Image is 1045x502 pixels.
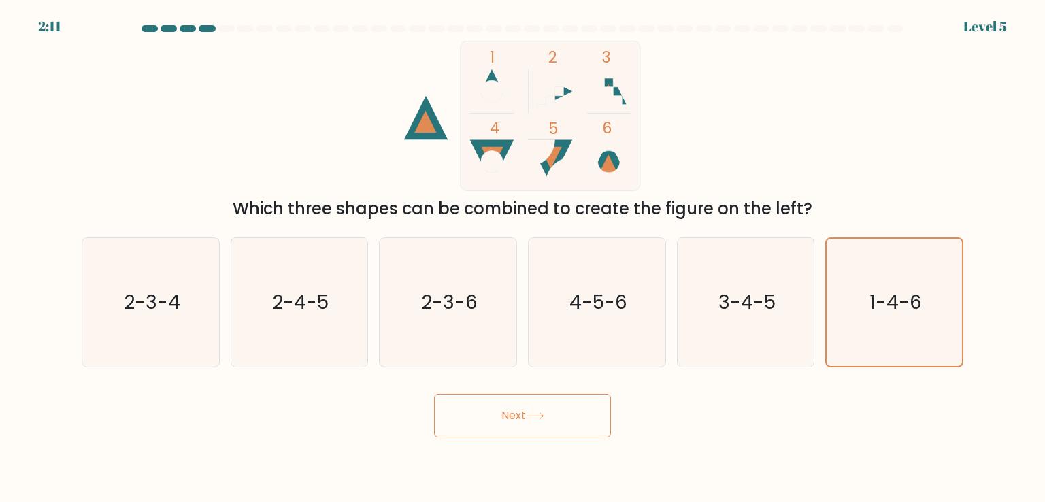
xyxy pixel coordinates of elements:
tspan: 4 [490,117,500,139]
text: 2-3-6 [421,288,478,316]
tspan: 5 [548,118,558,139]
tspan: 3 [603,46,612,68]
text: 2-3-4 [124,288,180,316]
div: Level 5 [963,16,1007,37]
tspan: 6 [603,117,612,139]
tspan: 1 [490,46,495,68]
div: 2:11 [38,16,61,37]
text: 4-5-6 [569,288,627,316]
button: Next [434,394,611,437]
text: 1-4-6 [869,289,922,316]
tspan: 2 [548,46,557,68]
text: 2-4-5 [272,288,329,316]
text: 3-4-5 [718,288,776,316]
div: Which three shapes can be combined to create the figure on the left? [90,197,955,221]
